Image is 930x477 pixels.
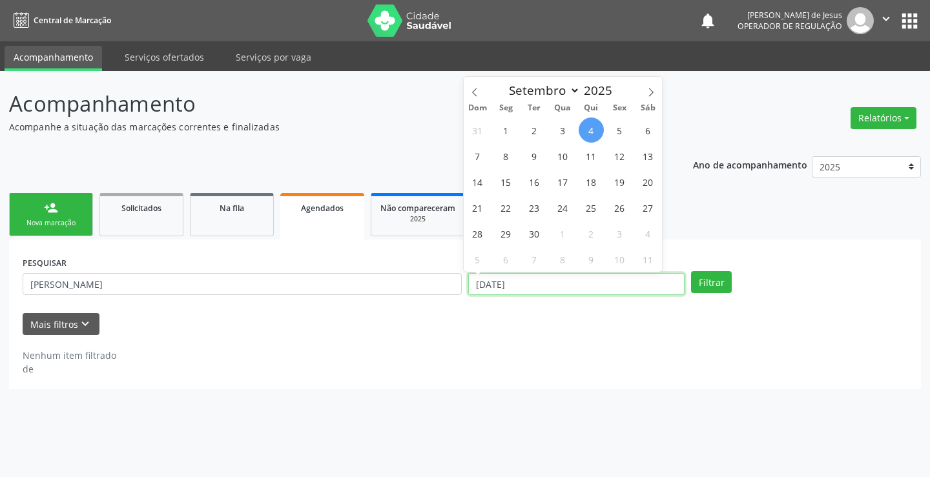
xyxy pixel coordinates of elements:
[522,195,547,220] span: Setembro 23, 2025
[465,195,490,220] span: Setembro 21, 2025
[693,156,807,172] p: Ano de acompanhamento
[465,247,490,272] span: Outubro 5, 2025
[579,195,604,220] span: Setembro 25, 2025
[464,104,492,112] span: Dom
[635,247,661,272] span: Outubro 11, 2025
[634,104,662,112] span: Sáb
[5,46,102,71] a: Acompanhamento
[635,117,661,143] span: Setembro 6, 2025
[607,247,632,272] span: Outubro 10, 2025
[493,247,519,272] span: Outubro 6, 2025
[851,107,916,129] button: Relatórios
[607,117,632,143] span: Setembro 5, 2025
[607,195,632,220] span: Setembro 26, 2025
[23,273,462,295] input: Nome, CNS
[465,169,490,194] span: Setembro 14, 2025
[19,218,83,228] div: Nova marcação
[898,10,921,32] button: apps
[607,169,632,194] span: Setembro 19, 2025
[9,10,111,31] a: Central de Marcação
[23,349,116,362] div: Nenhum item filtrado
[738,10,842,21] div: [PERSON_NAME] de Jesus
[23,362,116,376] div: de
[522,117,547,143] span: Setembro 2, 2025
[738,21,842,32] span: Operador de regulação
[491,104,520,112] span: Seg
[380,203,455,214] span: Não compareceram
[465,221,490,246] span: Setembro 28, 2025
[607,221,632,246] span: Outubro 3, 2025
[874,7,898,34] button: 
[465,117,490,143] span: Agosto 31, 2025
[301,203,344,214] span: Agendados
[635,195,661,220] span: Setembro 27, 2025
[44,201,58,215] div: person_add
[493,221,519,246] span: Setembro 29, 2025
[493,169,519,194] span: Setembro 15, 2025
[23,313,99,336] button: Mais filtroskeyboard_arrow_down
[550,221,575,246] span: Outubro 1, 2025
[550,169,575,194] span: Setembro 17, 2025
[121,203,161,214] span: Solicitados
[879,12,893,26] i: 
[550,143,575,168] span: Setembro 10, 2025
[493,195,519,220] span: Setembro 22, 2025
[691,271,732,293] button: Filtrar
[520,104,548,112] span: Ter
[78,317,92,331] i: keyboard_arrow_down
[635,169,661,194] span: Setembro 20, 2025
[579,169,604,194] span: Setembro 18, 2025
[577,104,605,112] span: Qui
[550,117,575,143] span: Setembro 3, 2025
[468,273,685,295] input: Selecione um intervalo
[635,143,661,168] span: Setembro 13, 2025
[9,88,647,120] p: Acompanhamento
[579,221,604,246] span: Outubro 2, 2025
[522,169,547,194] span: Setembro 16, 2025
[220,203,244,214] span: Na fila
[548,104,577,112] span: Qua
[380,214,455,224] div: 2025
[23,253,67,273] label: PESQUISAR
[635,221,661,246] span: Outubro 4, 2025
[847,7,874,34] img: img
[34,15,111,26] span: Central de Marcação
[699,12,717,30] button: notifications
[580,82,623,99] input: Year
[522,221,547,246] span: Setembro 30, 2025
[465,143,490,168] span: Setembro 7, 2025
[493,117,519,143] span: Setembro 1, 2025
[550,195,575,220] span: Setembro 24, 2025
[605,104,634,112] span: Sex
[227,46,320,68] a: Serviços por vaga
[579,117,604,143] span: Setembro 4, 2025
[579,143,604,168] span: Setembro 11, 2025
[9,120,647,134] p: Acompanhe a situação das marcações correntes e finalizadas
[607,143,632,168] span: Setembro 12, 2025
[579,247,604,272] span: Outubro 9, 2025
[522,247,547,272] span: Outubro 7, 2025
[503,81,581,99] select: Month
[116,46,213,68] a: Serviços ofertados
[493,143,519,168] span: Setembro 8, 2025
[522,143,547,168] span: Setembro 9, 2025
[550,247,575,272] span: Outubro 8, 2025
